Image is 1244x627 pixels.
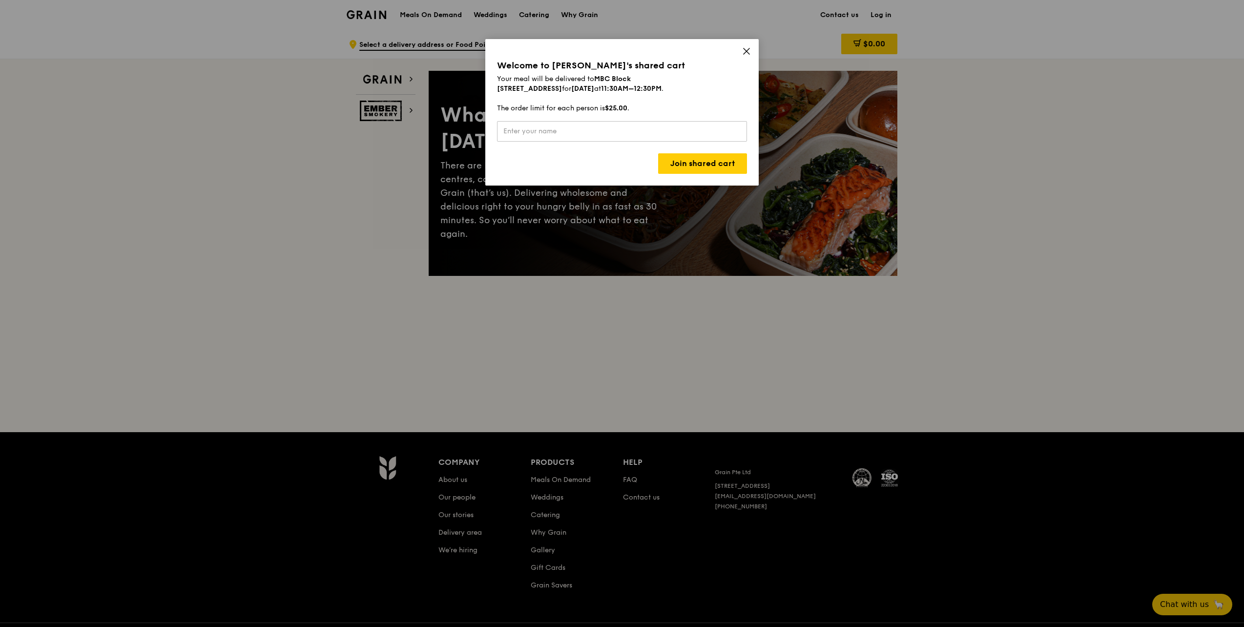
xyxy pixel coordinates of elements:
[497,121,747,142] input: Enter your name
[497,59,747,72] div: Welcome to [PERSON_NAME]'s shared cart
[601,84,662,93] strong: 11:30AM–12:30PM
[497,74,747,113] div: Your meal will be delivered to for at . The order limit for each person is .
[605,104,627,112] strong: $25.00
[571,84,594,93] strong: [DATE]
[658,153,747,174] a: Join shared cart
